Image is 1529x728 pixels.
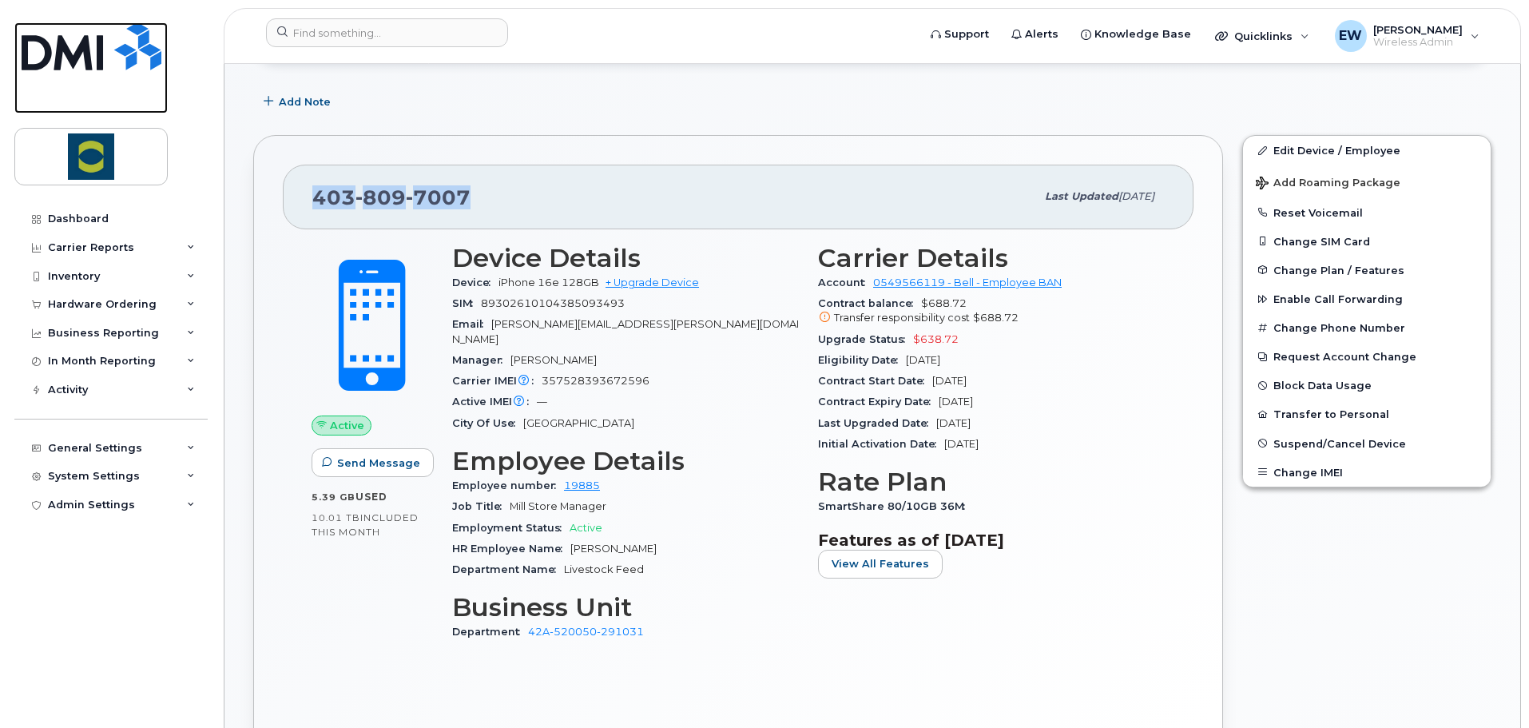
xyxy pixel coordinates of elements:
a: Alerts [1000,18,1070,50]
a: 19885 [564,479,600,491]
span: Initial Activation Date [818,438,944,450]
button: Suspend/Cancel Device [1243,429,1491,458]
span: Contract balance [818,297,921,309]
button: Transfer to Personal [1243,400,1491,428]
span: Manager [452,354,510,366]
span: included this month [312,511,419,538]
span: Department [452,626,528,638]
span: Eligibility Date [818,354,906,366]
button: Change Phone Number [1243,313,1491,342]
button: Change IMEI [1243,458,1491,487]
span: 809 [355,185,406,209]
span: Active [570,522,602,534]
button: View All Features [818,550,943,579]
span: $688.72 [818,297,1165,326]
div: Emilie Wilson [1324,20,1491,52]
span: [DATE] [1118,190,1154,202]
span: $688.72 [973,312,1019,324]
span: [DATE] [939,396,973,408]
span: [DATE] [944,438,979,450]
span: [PERSON_NAME] [570,543,657,555]
span: SIM [452,297,481,309]
span: Mill Store Manager [510,500,606,512]
span: 89302610104385093493 [481,297,625,309]
span: Employment Status [452,522,570,534]
span: Account [818,276,873,288]
span: — [537,396,547,408]
a: Knowledge Base [1070,18,1202,50]
span: Employee number [452,479,564,491]
span: Add Roaming Package [1256,177,1400,192]
span: Change Plan / Features [1273,264,1404,276]
div: Quicklinks [1204,20,1320,52]
button: Change SIM Card [1243,227,1491,256]
button: Reset Voicemail [1243,198,1491,227]
span: [PERSON_NAME] [1373,23,1463,36]
span: Send Message [337,455,420,471]
span: Job Title [452,500,510,512]
input: Find something... [266,18,508,47]
span: Transfer responsibility cost [834,312,970,324]
button: Change Plan / Features [1243,256,1491,284]
a: 42A-520050-291031 [528,626,644,638]
span: iPhone 16e 128GB [498,276,599,288]
span: 10.01 TB [312,512,360,523]
span: [GEOGRAPHIC_DATA] [523,417,634,429]
span: EW [1339,26,1362,46]
span: 7007 [406,185,471,209]
span: Quicklinks [1234,30,1293,42]
span: Suspend/Cancel Device [1273,437,1406,449]
span: Wireless Admin [1373,36,1463,49]
a: Support [919,18,1000,50]
span: Support [944,26,989,42]
button: Request Account Change [1243,342,1491,371]
span: 357528393672596 [542,375,649,387]
span: [DATE] [936,417,971,429]
span: 5.39 GB [312,491,355,503]
span: Department Name [452,563,564,575]
span: [PERSON_NAME] [510,354,597,366]
h3: Business Unit [452,593,799,622]
span: Device [452,276,498,288]
span: Contract Start Date [818,375,932,387]
a: 0549566119 - Bell - Employee BAN [873,276,1062,288]
h3: Carrier Details [818,244,1165,273]
span: Add Note [279,94,331,109]
span: Email [452,318,491,330]
span: SmartShare 80/10GB 36M [818,500,973,512]
span: Contract Expiry Date [818,396,939,408]
span: Upgrade Status [818,333,913,345]
h3: Features as of [DATE] [818,531,1165,550]
span: [PERSON_NAME][EMAIL_ADDRESS][PERSON_NAME][DOMAIN_NAME] [452,318,799,344]
span: Last updated [1045,190,1118,202]
span: Carrier IMEI [452,375,542,387]
span: Livestock Feed [564,563,644,575]
span: HR Employee Name [452,543,570,555]
button: Send Message [312,448,434,477]
h3: Employee Details [452,447,799,475]
button: Add Roaming Package [1243,165,1491,198]
span: Alerts [1025,26,1058,42]
span: Enable Call Forwarding [1273,293,1403,305]
span: Active [330,418,364,433]
span: Active IMEI [452,396,537,408]
a: + Upgrade Device [606,276,699,288]
span: [DATE] [932,375,967,387]
span: View All Features [832,556,929,571]
h3: Device Details [452,244,799,273]
span: used [355,491,387,503]
span: City Of Use [452,417,523,429]
h3: Rate Plan [818,467,1165,496]
span: [DATE] [906,354,940,366]
button: Block Data Usage [1243,371,1491,400]
span: Last Upgraded Date [818,417,936,429]
span: $638.72 [913,333,959,345]
span: Knowledge Base [1094,26,1191,42]
a: Edit Device / Employee [1243,136,1491,165]
button: Add Note [253,87,344,116]
button: Enable Call Forwarding [1243,284,1491,313]
span: 403 [312,185,471,209]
